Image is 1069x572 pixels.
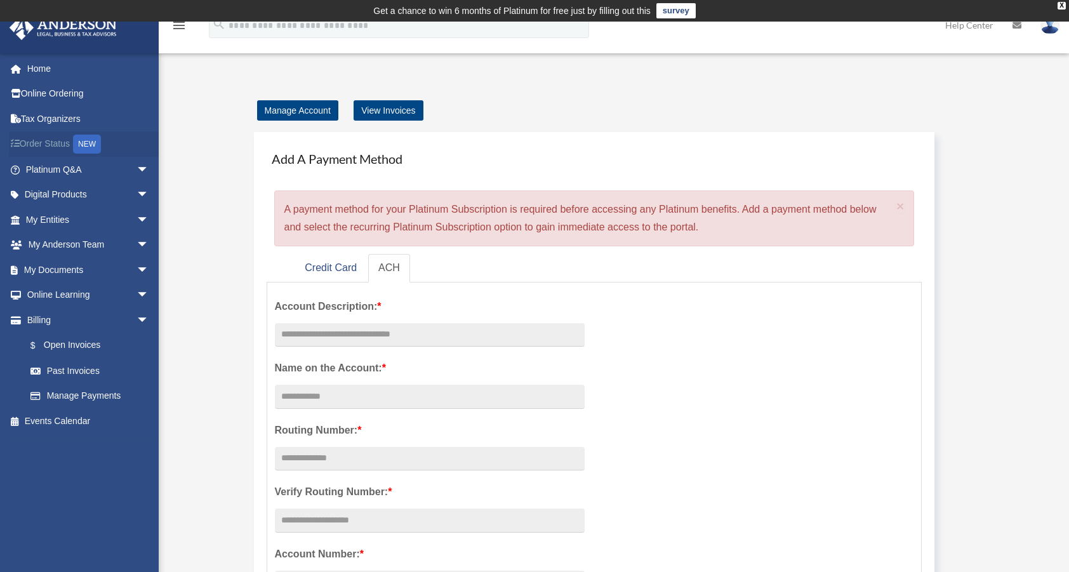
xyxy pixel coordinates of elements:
span: arrow_drop_down [136,283,162,309]
span: arrow_drop_down [136,182,162,208]
label: Name on the Account: [275,359,585,377]
h4: Add A Payment Method [267,145,922,173]
img: User Pic [1040,16,1059,34]
img: Anderson Advisors Platinum Portal [6,15,121,40]
label: Routing Number: [275,422,585,439]
span: $ [37,338,44,354]
a: Online Learningarrow_drop_down [9,283,168,308]
label: Account Number: [275,545,585,563]
button: Close [896,199,905,213]
a: Order StatusNEW [9,131,168,157]
a: Manage Payments [18,383,162,409]
a: Credit Card [295,254,367,283]
span: × [896,199,905,213]
div: NEW [73,135,101,154]
a: $Open Invoices [18,333,168,359]
a: Events Calendar [9,408,168,434]
i: search [212,17,226,31]
span: arrow_drop_down [136,157,162,183]
a: My Documentsarrow_drop_down [9,257,168,283]
div: close [1058,2,1066,10]
div: Get a chance to win 6 months of Platinum for free just by filling out this [373,3,651,18]
a: Tax Organizers [9,106,168,131]
a: menu [171,22,187,33]
a: Manage Account [257,100,338,121]
a: Online Ordering [9,81,168,107]
a: survey [656,3,696,18]
div: A payment method for your Platinum Subscription is required before accessing any Platinum benefit... [274,190,915,246]
span: arrow_drop_down [136,232,162,258]
a: My Entitiesarrow_drop_down [9,207,168,232]
label: Verify Routing Number: [275,483,585,501]
span: arrow_drop_down [136,207,162,233]
a: Past Invoices [18,358,168,383]
label: Account Description: [275,298,585,316]
a: My Anderson Teamarrow_drop_down [9,232,168,258]
a: Home [9,56,168,81]
a: Digital Productsarrow_drop_down [9,182,168,208]
a: Billingarrow_drop_down [9,307,168,333]
a: Platinum Q&Aarrow_drop_down [9,157,168,182]
a: View Invoices [354,100,423,121]
span: arrow_drop_down [136,307,162,333]
span: arrow_drop_down [136,257,162,283]
a: ACH [368,254,410,283]
i: menu [171,18,187,33]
